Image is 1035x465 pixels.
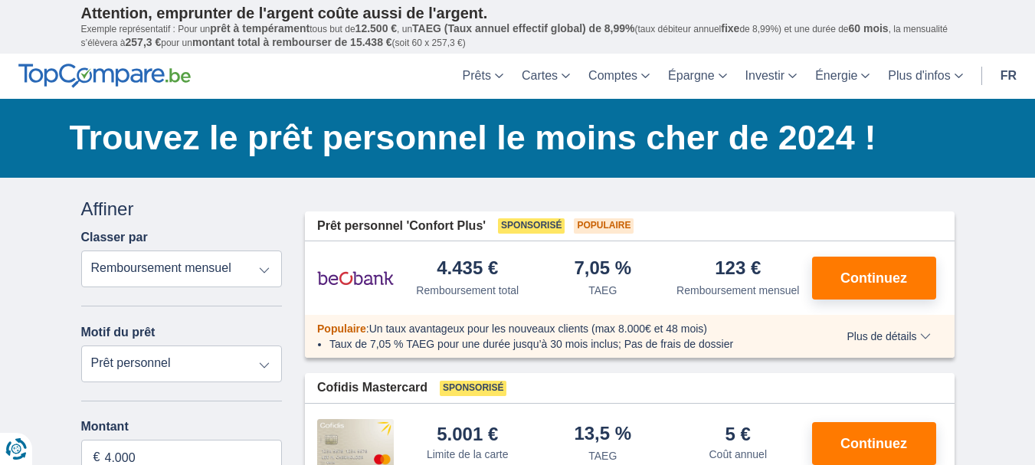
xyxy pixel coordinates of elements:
span: Cofidis Mastercard [317,379,427,397]
img: pret personnel Beobank [317,259,394,297]
span: Sponsorisé [440,381,506,396]
span: Continuez [840,437,907,450]
span: prêt à tempérament [210,22,310,34]
div: Limite de la carte [427,447,509,462]
a: Investir [736,54,807,99]
span: 12.500 € [355,22,398,34]
p: Attention, emprunter de l'argent coûte aussi de l'argent. [81,4,955,22]
h1: Trouvez le prêt personnel le moins cher de 2024 ! [70,114,955,162]
button: Continuez [812,257,936,300]
div: : [305,321,814,336]
div: 5.001 € [437,425,498,444]
span: Populaire [317,323,366,335]
div: Coût annuel [709,447,767,462]
span: Populaire [574,218,634,234]
div: Remboursement total [416,283,519,298]
img: TopCompare [18,64,191,88]
a: fr [991,54,1026,99]
div: 13,5 % [574,424,631,445]
span: 257,3 € [126,36,162,48]
div: TAEG [588,283,617,298]
p: Exemple représentatif : Pour un tous but de , un (taux débiteur annuel de 8,99%) et une durée de ... [81,22,955,50]
span: 60 mois [849,22,889,34]
span: TAEG (Taux annuel effectif global) de 8,99% [412,22,634,34]
a: Prêts [454,54,513,99]
button: Plus de détails [835,330,942,342]
span: Continuez [840,271,907,285]
label: Motif du prêt [81,326,156,339]
button: Continuez [812,422,936,465]
div: 7,05 % [574,259,631,280]
span: Prêt personnel 'Confort Plus' [317,218,486,235]
a: Énergie [806,54,879,99]
div: Affiner [81,196,283,222]
div: 5 € [725,425,751,444]
div: Remboursement mensuel [676,283,799,298]
span: Sponsorisé [498,218,565,234]
span: Plus de détails [847,331,930,342]
div: 123 € [715,259,761,280]
span: fixe [721,22,739,34]
label: Classer par [81,231,148,244]
li: Taux de 7,05 % TAEG pour une durée jusqu’à 30 mois inclus; Pas de frais de dossier [329,336,802,352]
a: Comptes [579,54,659,99]
label: Montant [81,420,283,434]
div: TAEG [588,448,617,463]
span: Un taux avantageux pour les nouveaux clients (max 8.000€ et 48 mois) [369,323,707,335]
a: Plus d'infos [879,54,971,99]
a: Cartes [513,54,579,99]
span: montant total à rembourser de 15.438 € [192,36,392,48]
a: Épargne [659,54,736,99]
div: 4.435 € [437,259,498,280]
